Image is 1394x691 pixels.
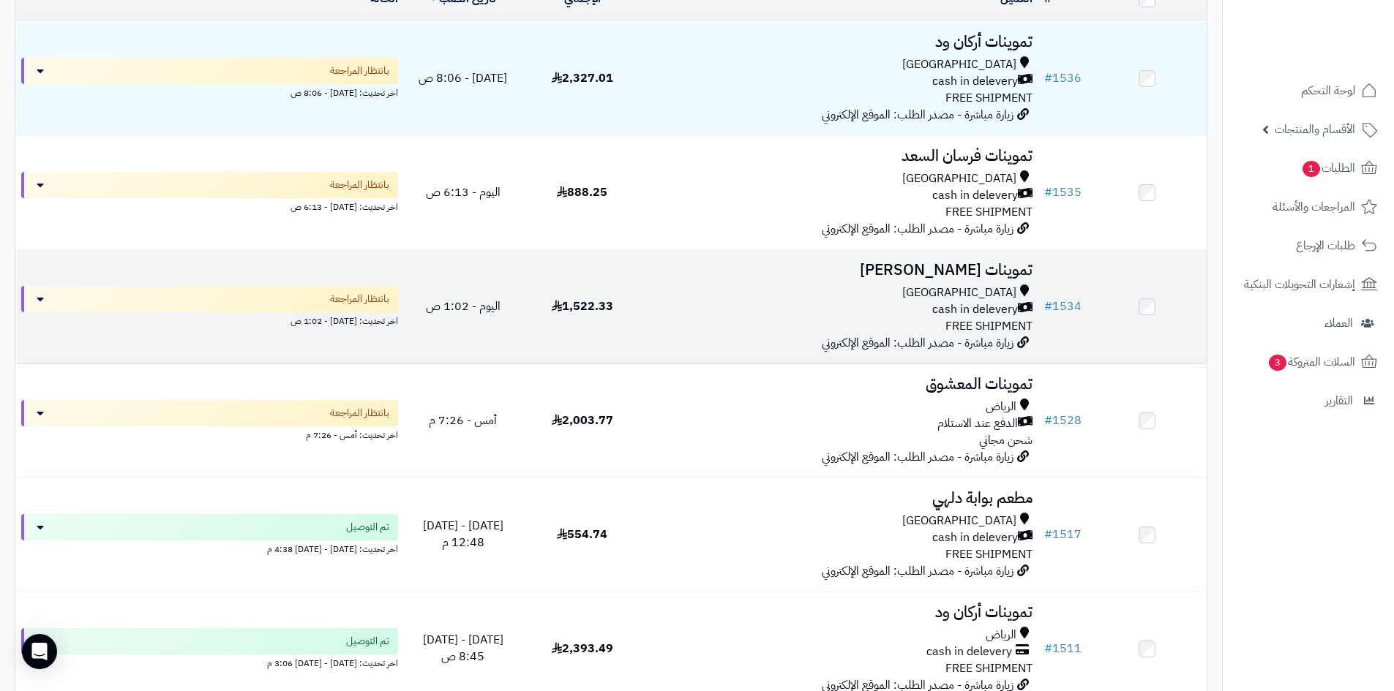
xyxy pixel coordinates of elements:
[21,540,398,556] div: اخر تحديث: [DATE] - [DATE] 4:38 م
[945,89,1033,107] span: FREE SHIPMENT
[1232,344,1385,380] a: السلات المتروكة3
[932,187,1018,204] span: cash in delevery
[22,634,57,669] div: Open Intercom Messenger
[1325,390,1353,411] span: التقارير
[21,198,398,214] div: اخر تحديث: [DATE] - 6:13 ص
[648,376,1033,393] h3: تموينات المعشوق
[552,69,613,87] span: 2,327.01
[1232,73,1385,108] a: لوحة التحكم
[945,203,1033,221] span: FREE SHIPMENT
[1044,412,1082,429] a: #1528
[1267,352,1355,372] span: السلات المتروكة
[552,640,613,657] span: 2,393.49
[945,545,1033,563] span: FREE SHIPMENT
[932,73,1018,90] span: cash in delevery
[648,490,1033,507] h3: مطعم بوابة دلهي
[1044,184,1052,201] span: #
[426,184,501,201] span: اليوم - 6:13 ص
[1301,80,1355,101] span: لوحة التحكم
[932,301,1018,318] span: cash in delevery
[1232,267,1385,302] a: إشعارات التحويلات البنكية
[1294,11,1380,42] img: logo-2.png
[1044,526,1052,543] span: #
[648,604,1033,621] h3: تموينات أركان ود
[1301,158,1355,178] span: الطلبات
[1244,274,1355,295] span: إشعارات التحويلات البنكية
[1044,69,1052,87] span: #
[1232,228,1385,263] a: طلبات الإرجاع
[1232,189,1385,224] a: المراجعات والأسئلة
[552,298,613,315] span: 1,522.33
[822,106,1013,124] span: زيارة مباشرة - مصدر الطلب: الموقع الإلكتروني
[1232,151,1385,186] a: الطلبات1
[557,184,607,201] span: 888.25
[1296,235,1355,256] span: طلبات الإرجاع
[937,415,1018,432] span: الدفع عند الاستلام
[21,84,398,99] div: اخر تحديث: [DATE] - 8:06 ص
[1044,298,1052,315] span: #
[419,69,507,87] span: [DATE] - 8:06 ص
[423,517,503,551] span: [DATE] - [DATE] 12:48 م
[1232,306,1385,341] a: العملاء
[21,312,398,328] div: اخر تحديث: [DATE] - 1:02 ص
[822,448,1013,466] span: زيارة مباشرة - مصدر الطلب: الموقع الإلكتروني
[330,292,389,306] span: بانتظار المراجعة
[1268,354,1286,371] span: 3
[902,56,1016,73] span: [GEOGRAPHIC_DATA]
[1273,197,1355,217] span: المراجعات والأسئلة
[1044,640,1052,657] span: #
[330,178,389,192] span: بانتظار المراجعة
[426,298,501,315] span: اليوم - 1:02 ص
[21,654,398,670] div: اخر تحديث: [DATE] - [DATE] 3:06 م
[552,412,613,429] span: 2,003.77
[1302,160,1320,177] span: 1
[423,631,503,665] span: [DATE] - [DATE] 8:45 ص
[330,64,389,78] span: بانتظار المراجعة
[346,520,389,535] span: تم التوصيل
[1044,69,1082,87] a: #1536
[902,284,1016,301] span: [GEOGRAPHIC_DATA]
[902,513,1016,529] span: [GEOGRAPHIC_DATA]
[1044,526,1082,543] a: #1517
[822,334,1013,352] span: زيارة مباشرة - مصدر الطلب: الموقع الإلكتروني
[979,431,1033,449] span: شحن مجاني
[932,529,1018,546] span: cash in delevery
[986,399,1016,415] span: الرياض
[1324,313,1353,333] span: العملاء
[1044,640,1082,657] a: #1511
[330,406,389,420] span: بانتظار المراجعة
[986,627,1016,643] span: الرياض
[557,526,607,543] span: 554.74
[926,643,1012,660] span: cash in delevery
[648,262,1033,279] h3: تموينات [PERSON_NAME]
[945,317,1033,335] span: FREE SHIPMENT
[648,148,1033,165] h3: تموينات فرسان السعد
[1275,119,1355,140] span: الأقسام والمنتجات
[21,426,398,442] div: اخر تحديث: أمس - 7:26 م
[945,660,1033,677] span: FREE SHIPMENT
[902,170,1016,187] span: [GEOGRAPHIC_DATA]
[346,634,389,649] span: تم التوصيل
[648,34,1033,50] h3: تموينات أركان ود
[1044,184,1082,201] a: #1535
[1232,383,1385,418] a: التقارير
[822,562,1013,580] span: زيارة مباشرة - مصدر الطلب: الموقع الإلكتروني
[822,220,1013,238] span: زيارة مباشرة - مصدر الطلب: الموقع الإلكتروني
[1044,298,1082,315] a: #1534
[1044,412,1052,429] span: #
[429,412,497,429] span: أمس - 7:26 م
